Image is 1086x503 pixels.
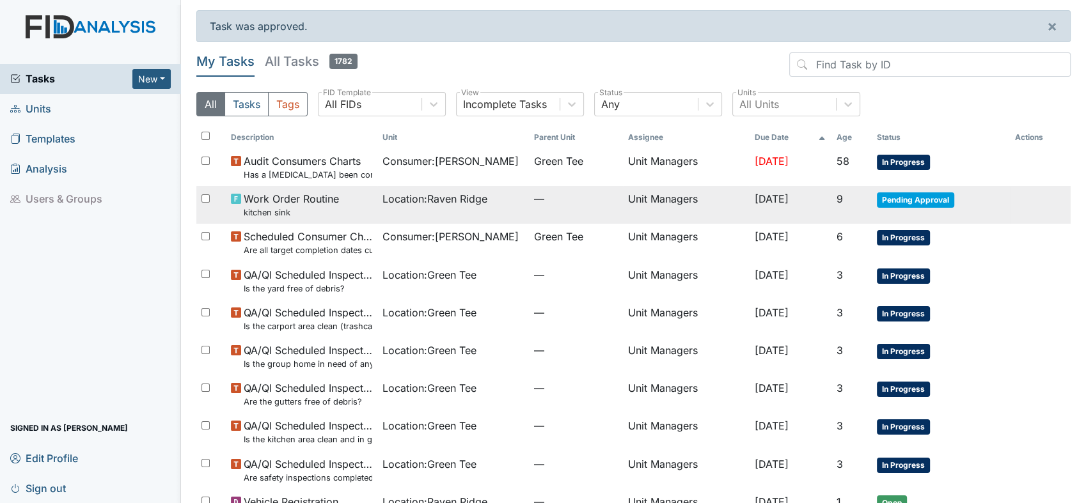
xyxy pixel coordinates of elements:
button: New [132,69,171,89]
span: [DATE] [754,155,788,167]
span: Edit Profile [10,448,78,468]
span: Signed in as [PERSON_NAME] [10,418,128,438]
div: Incomplete Tasks [463,97,547,112]
span: QA/QI Scheduled Inspection Is the group home in need of any outside repairs (paint, gutters, pres... [244,343,372,370]
span: QA/QI Scheduled Inspection Is the carport area clean (trashcans lids secured/ clutter free)? [244,305,372,332]
span: × [1047,17,1057,35]
td: Unit Managers [623,148,750,186]
small: Are safety inspections completed monthly and minutes completed quarterly? [244,472,372,484]
span: — [534,305,618,320]
span: — [534,456,618,472]
span: 3 [836,268,842,281]
span: 3 [836,344,842,357]
small: Has a [MEDICAL_DATA] been completed for all [DEMOGRAPHIC_DATA] and [DEMOGRAPHIC_DATA] over 50 or ... [244,169,372,181]
small: Is the carport area clean (trashcans lids secured/ clutter free)? [244,320,372,332]
small: Is the yard free of debris? [244,282,372,295]
th: Toggle SortBy [831,127,871,148]
span: 3 [836,306,842,319]
div: Any [601,97,620,112]
td: Unit Managers [623,337,750,375]
th: Toggle SortBy [226,127,377,148]
span: — [534,418,618,433]
td: Unit Managers [623,186,750,224]
td: Unit Managers [623,300,750,337]
span: [DATE] [754,344,788,357]
span: Location : Green Tee [382,456,476,472]
span: — [534,267,618,282]
span: In Progress [877,458,930,473]
span: — [534,343,618,358]
span: Scheduled Consumer Chart Review Are all target completion dates current (not expired)? [244,229,372,256]
span: In Progress [877,155,930,170]
span: [DATE] [754,419,788,432]
button: Tags [268,92,308,116]
span: Audit Consumers Charts Has a colonoscopy been completed for all males and females over 50 or is t... [244,153,372,181]
span: 3 [836,458,842,470]
span: In Progress [877,268,930,284]
span: Work Order Routine kitchen sink [244,191,339,219]
td: Unit Managers [623,413,750,451]
h5: My Tasks [196,52,255,70]
h5: All Tasks [265,52,358,70]
small: Are the gutters free of debris? [244,396,372,408]
span: [DATE] [754,192,788,205]
th: Actions [1010,127,1071,148]
span: Analysis [10,159,67,179]
span: Pending Approval [877,192,954,208]
div: All Units [739,97,779,112]
td: Unit Managers [623,262,750,300]
small: Is the kitchen area clean and in good repair? [244,433,372,445]
span: Green Tee [534,153,583,169]
div: Type filter [196,92,308,116]
span: Location : Green Tee [382,418,476,433]
th: Toggle SortBy [749,127,831,148]
span: 1782 [329,54,358,69]
span: Location : Green Tee [382,343,476,358]
a: Tasks [10,71,132,86]
th: Toggle SortBy [872,127,1011,148]
span: In Progress [877,344,930,359]
span: Sign out [10,478,66,498]
button: Tasks [224,92,269,116]
span: In Progress [877,306,930,321]
span: QA/QI Scheduled Inspection Are safety inspections completed monthly and minutes completed quarterly? [244,456,372,484]
th: Toggle SortBy [377,127,529,148]
span: Green Tee [534,229,583,244]
span: QA/QI Scheduled Inspection Are the gutters free of debris? [244,380,372,408]
span: [DATE] [754,230,788,243]
span: In Progress [877,230,930,245]
span: 3 [836,382,842,394]
span: 6 [836,230,842,243]
span: QA/QI Scheduled Inspection Is the yard free of debris? [244,267,372,295]
span: Templates [10,129,75,149]
span: Location : Raven Ridge [382,191,487,206]
span: Location : Green Tee [382,305,476,320]
small: kitchen sink [244,206,339,219]
span: 58 [836,155,849,167]
span: Units [10,99,51,119]
span: [DATE] [754,458,788,470]
div: All FIDs [325,97,361,112]
div: Task was approved. [196,10,1071,42]
span: — [534,380,618,396]
span: Consumer : [PERSON_NAME] [382,153,519,169]
th: Assignee [623,127,750,148]
span: [DATE] [754,268,788,281]
span: Location : Green Tee [382,267,476,282]
td: Unit Managers [623,451,750,489]
span: [DATE] [754,306,788,319]
span: Location : Green Tee [382,380,476,396]
button: × [1034,11,1070,42]
th: Toggle SortBy [529,127,623,148]
small: Is the group home in need of any outside repairs (paint, gutters, pressure wash, etc.)? [244,358,372,370]
span: In Progress [877,419,930,435]
input: Find Task by ID [789,52,1071,77]
span: 9 [836,192,842,205]
span: Consumer : [PERSON_NAME] [382,229,519,244]
button: All [196,92,225,116]
small: Are all target completion dates current (not expired)? [244,244,372,256]
span: In Progress [877,382,930,397]
td: Unit Managers [623,224,750,261]
span: — [534,191,618,206]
